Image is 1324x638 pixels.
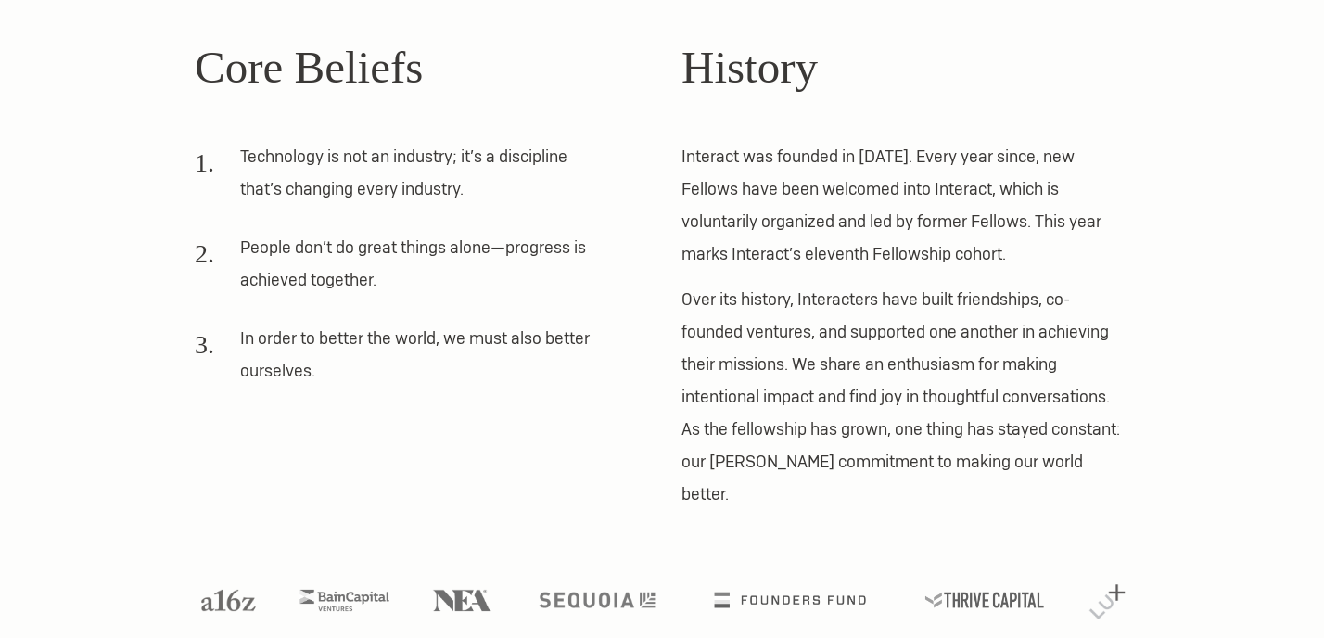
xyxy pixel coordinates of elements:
h2: History [681,33,1129,102]
li: Technology is not an industry; it’s a discipline that’s changing every industry. [195,140,604,218]
img: Lux Capital logo [1089,584,1126,619]
img: Founders Fund logo [714,593,865,607]
h2: Core Beliefs [195,33,643,102]
img: Sequoia logo [539,593,655,607]
li: People don’t do great things alone—progress is achieved together. [195,231,604,309]
p: Over its history, Interacters have built friendships, co-founded ventures, and supported one anot... [681,283,1129,510]
img: Bain Capital Ventures logo [299,590,388,611]
img: A16Z logo [201,590,255,611]
p: Interact was founded in [DATE]. Every year since, new Fellows have been welcomed into Interact, w... [681,140,1129,270]
li: In order to better the world, we must also better ourselves. [195,322,604,400]
img: Thrive Capital logo [925,593,1044,607]
img: NEA logo [433,590,491,611]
